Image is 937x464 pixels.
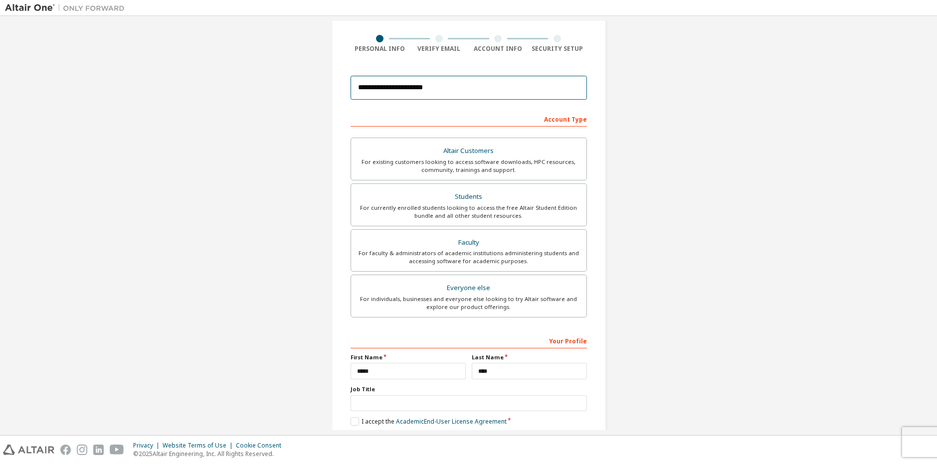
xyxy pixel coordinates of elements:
[357,158,580,174] div: For existing customers looking to access software downloads, HPC resources, community, trainings ...
[357,144,580,158] div: Altair Customers
[351,111,587,127] div: Account Type
[357,190,580,204] div: Students
[357,249,580,265] div: For faculty & administrators of academic institutions administering students and accessing softwa...
[357,236,580,250] div: Faculty
[236,442,287,450] div: Cookie Consent
[110,445,124,455] img: youtube.svg
[351,385,587,393] label: Job Title
[528,45,587,53] div: Security Setup
[351,332,587,348] div: Your Profile
[472,353,587,361] label: Last Name
[351,45,410,53] div: Personal Info
[163,442,236,450] div: Website Terms of Use
[133,442,163,450] div: Privacy
[60,445,71,455] img: facebook.svg
[77,445,87,455] img: instagram.svg
[93,445,104,455] img: linkedin.svg
[351,417,507,426] label: I accept the
[357,204,580,220] div: For currently enrolled students looking to access the free Altair Student Edition bundle and all ...
[396,417,507,426] a: Academic End-User License Agreement
[3,445,54,455] img: altair_logo.svg
[351,353,466,361] label: First Name
[357,295,580,311] div: For individuals, businesses and everyone else looking to try Altair software and explore our prod...
[409,45,469,53] div: Verify Email
[133,450,287,458] p: © 2025 Altair Engineering, Inc. All Rights Reserved.
[357,281,580,295] div: Everyone else
[5,3,130,13] img: Altair One
[469,45,528,53] div: Account Info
